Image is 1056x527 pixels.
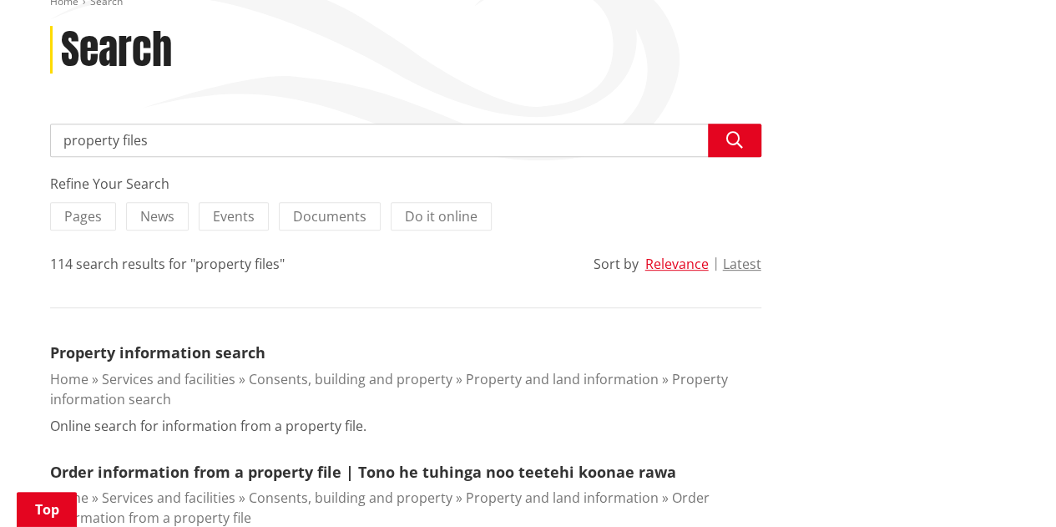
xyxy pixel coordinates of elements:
[50,254,285,274] div: 114 search results for "property files"
[213,207,255,225] span: Events
[61,26,172,74] h1: Search
[50,124,761,157] input: Search input
[102,370,235,388] a: Services and facilities
[102,489,235,507] a: Services and facilities
[50,489,88,507] a: Home
[405,207,477,225] span: Do it online
[50,370,728,408] a: Property information search
[17,492,77,527] a: Top
[594,254,639,274] div: Sort by
[979,457,1039,517] iframe: Messenger Launcher
[466,370,659,388] a: Property and land information
[723,256,761,271] button: Latest
[50,370,88,388] a: Home
[249,370,452,388] a: Consents, building and property
[249,489,452,507] a: Consents, building and property
[140,207,174,225] span: News
[293,207,366,225] span: Documents
[466,489,659,507] a: Property and land information
[50,462,676,482] a: Order information from a property file | Tono he tuhinga noo teetehi koonae rawa
[50,342,265,362] a: Property information search
[50,416,366,436] p: Online search for information from a property file.
[50,174,761,194] div: Refine Your Search
[645,256,709,271] button: Relevance
[64,207,102,225] span: Pages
